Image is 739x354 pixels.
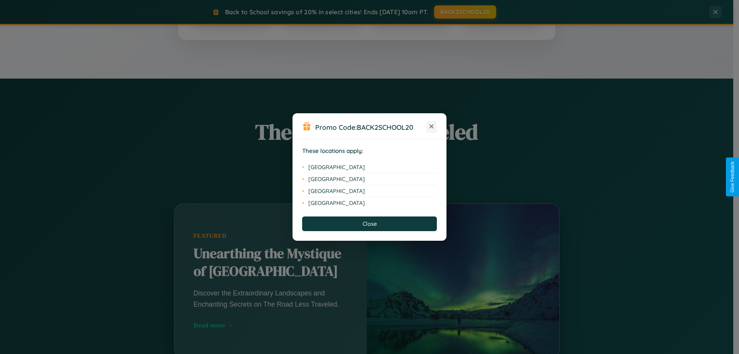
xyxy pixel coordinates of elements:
button: Close [302,216,437,231]
b: BACK2SCHOOL20 [357,123,413,131]
li: [GEOGRAPHIC_DATA] [302,197,437,209]
div: Give Feedback [730,161,735,193]
li: [GEOGRAPHIC_DATA] [302,173,437,185]
h3: Promo Code: [315,123,426,131]
li: [GEOGRAPHIC_DATA] [302,185,437,197]
li: [GEOGRAPHIC_DATA] [302,161,437,173]
strong: These locations apply: [302,147,363,154]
